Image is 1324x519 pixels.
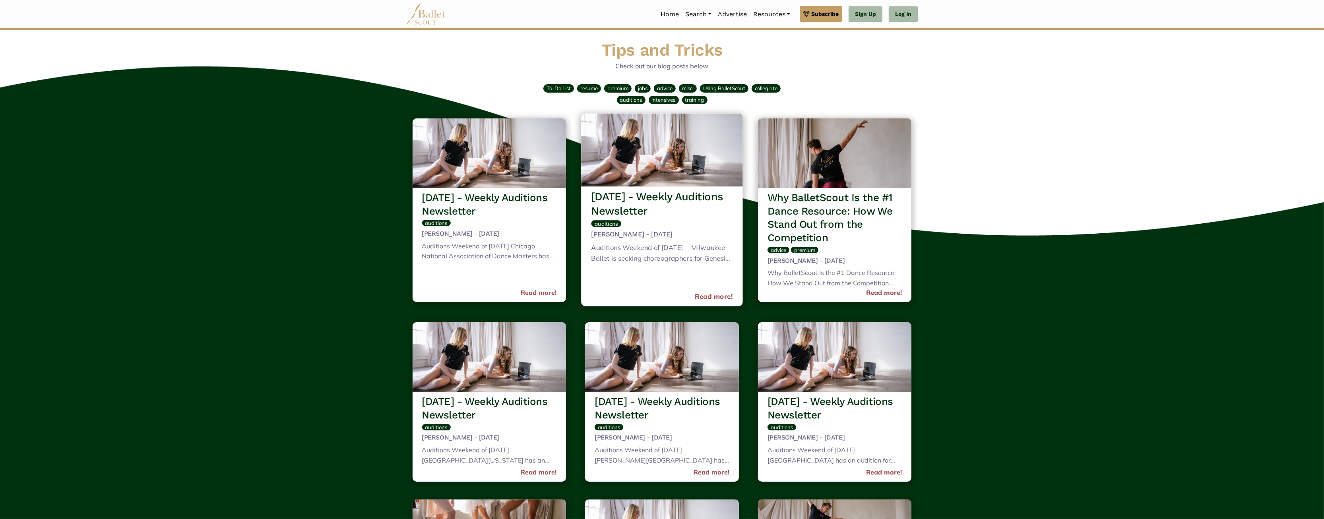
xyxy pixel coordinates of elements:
div: Auditions Weekend of [DATE] Chicago National Association of Dance Masters has an audition for the... [422,241,557,263]
h5: [PERSON_NAME] - [DATE] [422,230,557,238]
div: Auditions Weekend of [DATE] [GEOGRAPHIC_DATA][US_STATE] has an audition for their Dance Major Pro... [422,445,557,467]
h3: [DATE] - Weekly Auditions Newsletter [768,395,902,422]
a: Search [682,6,715,23]
img: header_image.img [413,118,566,188]
span: misc. [682,85,694,91]
img: gem.svg [803,10,810,18]
span: Subscribe [811,10,839,18]
a: Read more! [694,467,729,478]
a: Advertise [715,6,750,23]
span: auditions [620,97,642,103]
a: Read more! [866,288,902,298]
a: Read more! [695,291,733,302]
a: Resources [750,6,793,23]
div: Auditions Weekend of [DATE] Milwaukee Ballet is seeking choreographers for Genesis 2026 until 10/... [591,242,733,265]
h5: [PERSON_NAME] - [DATE] [591,230,733,239]
span: auditions [425,424,448,430]
a: Read more! [521,467,556,478]
h5: [PERSON_NAME] - [DATE] [595,434,729,442]
img: header_image.img [758,118,912,188]
a: Home [657,6,682,23]
span: jobs [638,85,647,91]
div: Auditions Weekend of [DATE] [PERSON_NAME][GEOGRAPHIC_DATA] has an audition for admittance to the ... [595,445,729,467]
img: header_image.img [413,322,566,392]
a: Subscribe [800,6,842,22]
h3: [DATE] - Weekly Auditions Newsletter [422,395,557,422]
h3: Why BalletScout Is the #1 Dance Resource: How We Stand Out from the Competition [768,191,902,245]
h5: [PERSON_NAME] - [DATE] [768,434,902,442]
span: training [685,97,704,103]
a: Read more! [866,467,902,478]
img: header_image.img [585,322,739,392]
h1: Tips and Tricks [409,39,915,61]
img: header_image.img [758,322,912,392]
span: Using BalletScout [703,85,745,91]
div: Auditions Weekend of [DATE] [GEOGRAPHIC_DATA] has an audition for admittance into the Dance Depar... [768,445,902,467]
span: intensives [652,97,676,103]
a: Sign Up [849,6,882,22]
span: resume [580,85,598,91]
span: auditions [598,424,620,430]
span: advice [771,247,786,253]
h5: [PERSON_NAME] - [DATE] [422,434,557,442]
h3: [DATE] - Weekly Auditions Newsletter [595,395,729,422]
span: auditions [595,220,618,227]
span: auditions [425,220,448,226]
h3: [DATE] - Weekly Auditions Newsletter [591,190,733,218]
img: header_image.img [581,113,742,186]
h5: [PERSON_NAME] - [DATE] [768,257,902,265]
div: Why BalletScout Is the #1 Dance Resource: How We Stand Out from the Competition Whether you're a ... [768,268,902,290]
span: advice [657,85,673,91]
p: Check out our blog posts below [409,61,915,72]
h3: [DATE] - Weekly Auditions Newsletter [422,191,557,218]
span: To-Do List [547,85,571,91]
a: Read more! [521,288,556,298]
a: Log In [889,6,918,22]
span: premium [794,247,815,253]
span: premium [607,85,628,91]
span: auditions [771,424,793,430]
span: collegiate [755,85,777,91]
